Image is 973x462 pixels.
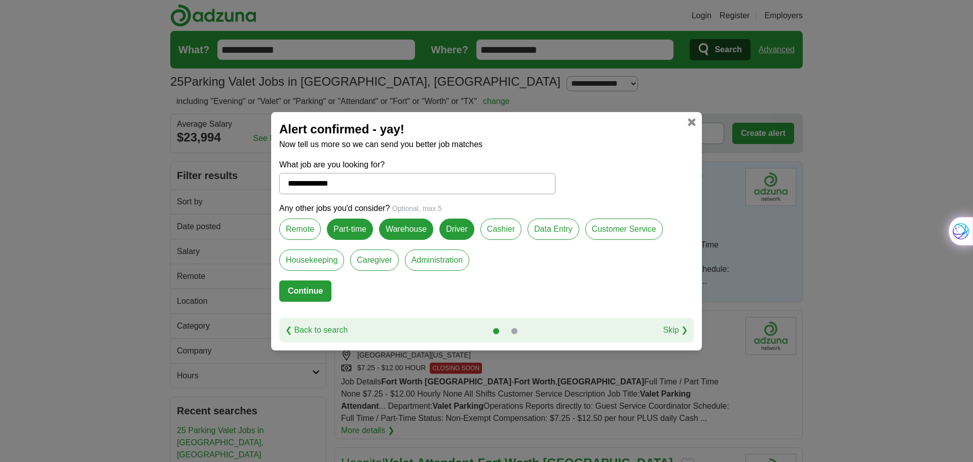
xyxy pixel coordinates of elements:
[279,219,321,240] label: Remote
[279,120,694,138] h2: Alert confirmed - yay!
[663,324,688,336] a: Skip ❯
[585,219,663,240] label: Customer Service
[279,202,694,215] p: Any other jobs you'd consider?
[480,219,521,240] label: Cashier
[405,250,469,271] label: Administration
[279,159,555,171] label: What job are you looking for?
[350,250,398,271] label: Caregiver
[279,250,344,271] label: Housekeeping
[279,280,331,302] button: Continue
[327,219,373,240] label: Part-time
[379,219,433,240] label: Warehouse
[392,204,442,212] span: Optional, max 5
[279,138,694,151] p: Now tell us more so we can send you better job matches
[285,324,348,336] a: ❮ Back to search
[528,219,579,240] label: Data Entry
[439,219,474,240] label: Driver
